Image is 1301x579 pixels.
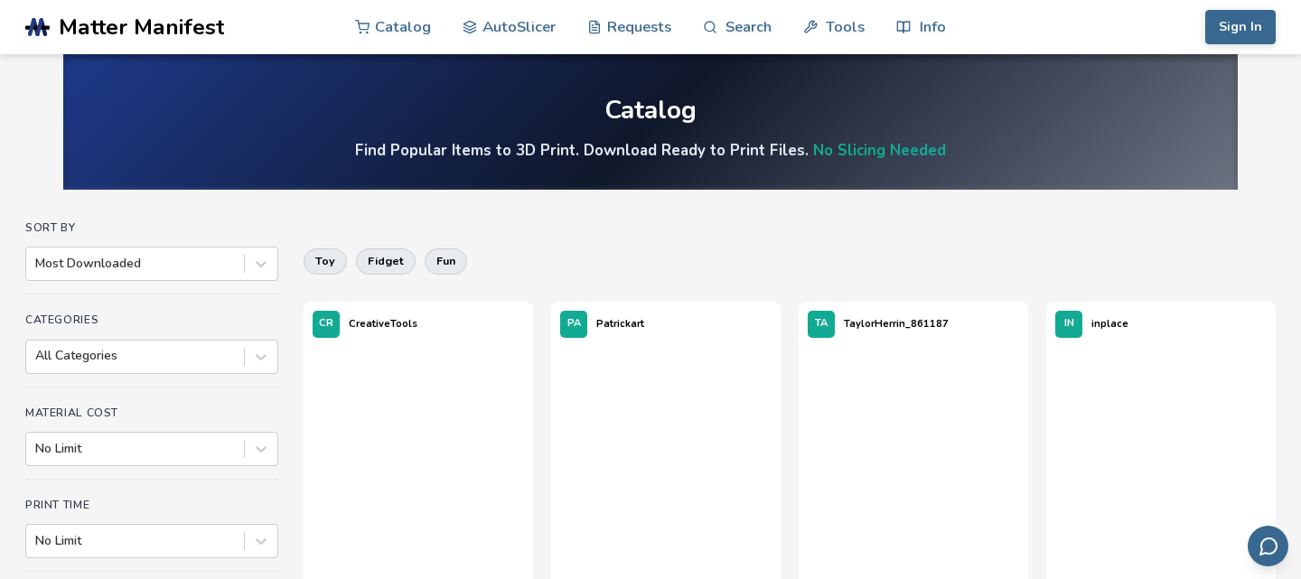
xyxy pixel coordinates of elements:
a: No Slicing Needed [813,140,946,161]
button: toy [304,248,347,274]
div: Catalog [604,97,697,125]
button: Sign In [1205,10,1276,44]
button: fun [425,248,467,274]
span: CR [319,318,333,330]
h4: Sort By [25,221,278,234]
span: PA [567,318,581,330]
input: All Categories [35,349,39,363]
button: Send feedback via email [1248,526,1288,566]
h4: Print Time [25,499,278,511]
span: Matter Manifest [59,14,224,40]
span: TA [815,318,828,330]
button: fidget [356,248,416,274]
h4: Categories [25,313,278,326]
input: No Limit [35,442,39,456]
p: Patrickart [596,314,644,333]
p: TaylorHerrin_861187 [844,314,949,333]
h4: Find Popular Items to 3D Print. Download Ready to Print Files. [355,140,946,161]
input: Most Downloaded [35,257,39,271]
p: CreativeTools [349,314,417,333]
p: inplace [1091,314,1128,333]
h4: Material Cost [25,406,278,419]
span: IN [1064,318,1074,330]
input: No Limit [35,534,39,548]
